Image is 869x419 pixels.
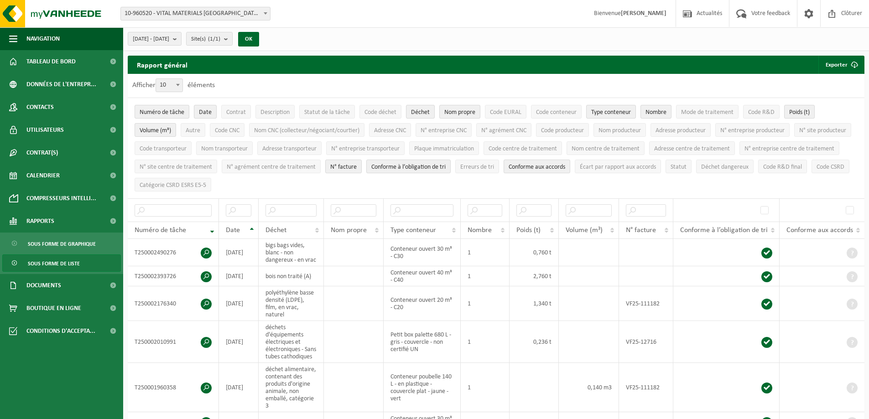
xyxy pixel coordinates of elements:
button: N° site producteurN° site producteur : Activate to sort [794,123,851,137]
td: 1 [461,266,510,286]
button: Poids (t)Poids (t): Activate to sort [784,105,815,119]
td: [DATE] [219,239,259,266]
td: 2,760 t [510,266,558,286]
button: DateDate: Activate to sort [194,105,217,119]
span: Plaque immatriculation [414,145,474,152]
button: Code CSRDCode CSRD: Activate to sort [812,160,849,173]
label: Afficher éléments [132,82,215,89]
h2: Rapport général [128,56,197,74]
button: Code R&D finalCode R&amp;D final: Activate to sort [758,160,807,173]
button: NombreNombre: Activate to sort [640,105,671,119]
button: N° entreprise transporteurN° entreprise transporteur: Activate to sort [326,141,405,155]
td: déchet alimentaire, contenant des produits d'origine animale, non emballé, catégorie 3 [259,363,324,412]
span: Nombre [468,227,492,234]
span: Type conteneur [390,227,436,234]
span: Date [226,227,240,234]
span: Contrat(s) [26,141,58,164]
button: Conforme à l’obligation de tri : Activate to sort [366,160,451,173]
td: Conteneur ouvert 30 m³ - C30 [384,239,461,266]
td: bigs bags vides, blanc - non dangereux - en vrac [259,239,324,266]
span: Code transporteur [140,145,187,152]
span: Boutique en ligne [26,297,81,320]
span: Conforme à l’obligation de tri [680,227,768,234]
span: Nom propre [331,227,367,234]
span: Utilisateurs [26,119,64,141]
span: Code centre de traitement [489,145,557,152]
span: Déchet [411,109,430,116]
span: Type conteneur [591,109,631,116]
span: Volume (m³) [140,127,171,134]
span: Contrat [226,109,246,116]
button: Code R&DCode R&amp;D: Activate to sort [743,105,780,119]
button: Numéro de tâcheNuméro de tâche: Activate to remove sorting [135,105,189,119]
button: Code centre de traitementCode centre de traitement: Activate to sort [484,141,562,155]
button: N° agrément centre de traitementN° agrément centre de traitement: Activate to sort [222,160,321,173]
td: T250001960358 [128,363,219,412]
span: Rapports [26,210,54,233]
span: Code R&D [748,109,775,116]
button: Statut de la tâcheStatut de la tâche: Activate to sort [299,105,355,119]
button: Site(s)(1/1) [186,32,233,46]
td: T250002393726 [128,266,219,286]
span: Documents [26,274,61,297]
span: Contacts [26,96,54,119]
td: VF25-111182 [619,363,673,412]
button: [DATE] - [DATE] [128,32,182,46]
span: Erreurs de tri [460,164,494,171]
span: Sous forme de graphique [28,235,96,253]
span: N° agrément CNC [481,127,526,134]
span: Nom transporteur [201,145,248,152]
td: VF25-111182 [619,286,673,321]
td: 1 [461,239,510,266]
button: Code producteurCode producteur: Activate to sort [536,123,589,137]
button: Type conteneurType conteneur: Activate to sort [586,105,636,119]
button: Catégorie CSRD ESRS E5-5Catégorie CSRD ESRS E5-5: Activate to sort [135,178,211,191]
td: 0,760 t [510,239,558,266]
a: Sous forme de liste [2,254,121,272]
td: VF25-12716 [619,321,673,363]
button: Nom CNC (collecteur/négociant/courtier)Nom CNC (collecteur/négociant/courtier): Activate to sort [249,123,364,137]
td: polyéthylène basse densité (LDPE), film, en vrac, naturel [259,286,324,321]
td: Conteneur poubelle 140 L - en plastique - couvercle plat - jaune - vert [384,363,461,412]
button: N° entreprise producteurN° entreprise producteur: Activate to sort [715,123,790,137]
span: Code conteneur [536,109,577,116]
button: Nom centre de traitementNom centre de traitement: Activate to sort [567,141,645,155]
span: Code CSRD [817,164,844,171]
span: Navigation [26,27,60,50]
span: N° facture [626,227,656,234]
span: Code CNC [215,127,239,134]
span: Autre [186,127,200,134]
button: N° agrément CNCN° agrément CNC: Activate to sort [476,123,531,137]
button: Nom producteurNom producteur: Activate to sort [593,123,646,137]
button: Adresse centre de traitementAdresse centre de traitement: Activate to sort [649,141,735,155]
span: Conforme aux accords [786,227,853,234]
td: déchets d'équipements électriques et électroniques - Sans tubes cathodiques [259,321,324,363]
button: Erreurs de triErreurs de tri: Activate to sort [455,160,499,173]
button: OK [238,32,259,47]
span: Date [199,109,212,116]
button: AutreAutre: Activate to sort [181,123,205,137]
span: 10 [156,79,182,92]
span: Adresse CNC [374,127,406,134]
button: DéchetDéchet: Activate to sort [406,105,435,119]
td: bois non traité (A) [259,266,324,286]
span: Code R&D final [763,164,802,171]
span: Déchet dangereux [701,164,749,171]
button: N° factureN° facture: Activate to sort [325,160,362,173]
td: T250002176340 [128,286,219,321]
span: Poids (t) [516,227,541,234]
span: Données de l'entrepr... [26,73,96,96]
span: Poids (t) [789,109,810,116]
span: Nom CNC (collecteur/négociant/courtier) [254,127,359,134]
span: 10 [156,78,183,92]
td: Petit box palette 680 L - gris - couvercle - non certifié UN [384,321,461,363]
td: 1 [461,286,510,321]
span: Tableau de bord [26,50,76,73]
button: Code EURALCode EURAL: Activate to sort [485,105,526,119]
span: N° entreprise producteur [720,127,785,134]
td: T250002010991 [128,321,219,363]
button: Adresse producteurAdresse producteur: Activate to sort [650,123,711,137]
span: N° facture [330,164,357,171]
button: N° site centre de traitementN° site centre de traitement: Activate to sort [135,160,217,173]
td: 0,236 t [510,321,558,363]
